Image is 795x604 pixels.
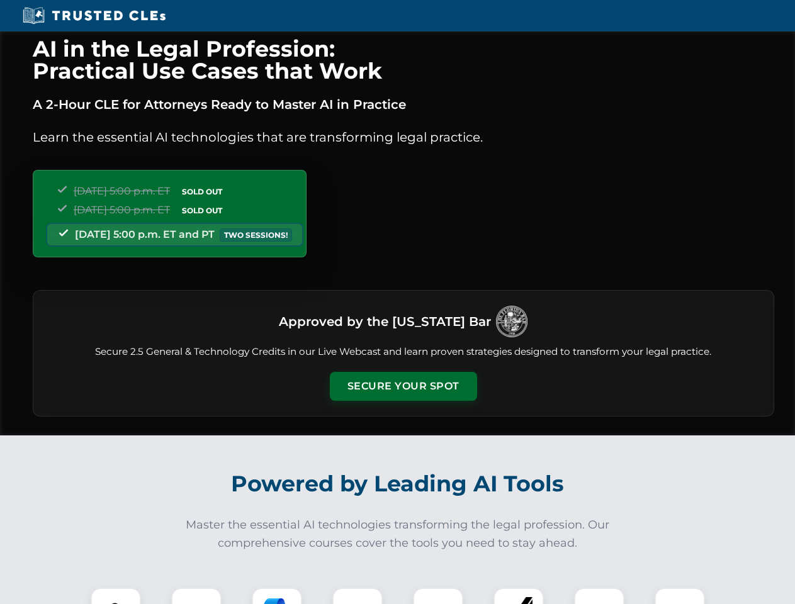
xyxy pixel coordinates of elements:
img: Trusted CLEs [19,6,169,25]
img: Logo [496,306,527,337]
h2: Powered by Leading AI Tools [49,462,747,506]
p: Learn the essential AI technologies that are transforming legal practice. [33,127,774,147]
span: SOLD OUT [178,185,227,198]
h3: Approved by the [US_STATE] Bar [279,310,491,333]
span: [DATE] 5:00 p.m. ET [74,204,170,216]
span: SOLD OUT [178,204,227,217]
span: [DATE] 5:00 p.m. ET [74,185,170,197]
p: Secure 2.5 General & Technology Credits in our Live Webcast and learn proven strategies designed ... [48,345,758,359]
h1: AI in the Legal Profession: Practical Use Cases that Work [33,38,774,82]
p: Master the essential AI technologies transforming the legal profession. Our comprehensive courses... [178,516,618,552]
p: A 2-Hour CLE for Attorneys Ready to Master AI in Practice [33,94,774,115]
button: Secure Your Spot [330,372,477,401]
